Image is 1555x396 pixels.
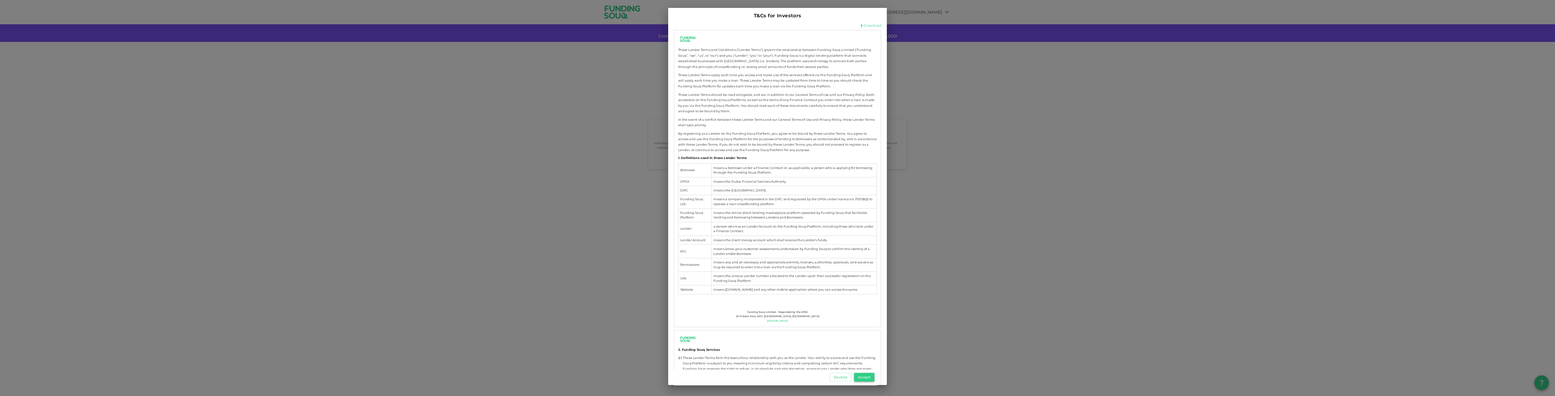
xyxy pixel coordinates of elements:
td: means know-your-customer assessments undertaken by Funding Souq to confirm the identity of a Lend... [712,244,877,258]
td: means [DOMAIN_NAME] and any other mobile application where you can access the same. [712,285,877,294]
td: UIN [678,272,711,285]
span: These Lender Terms form the basis of our relationship with you as the Lender. Your ability to acc... [683,355,876,377]
td: means the Dubai Financial Services Authority. [712,177,877,186]
img: logo [678,334,698,344]
span: 22 Fintech Hive, DIFC, [GEOGRAPHIC_DATA], [GEOGRAPHIC_DATA] [736,314,819,318]
span: T&Cs for Investors [754,12,801,19]
td: means the online direct lending marketplace platform operated by Funding Souq that facilitates le... [712,208,877,222]
td: means the [GEOGRAPHIC_DATA]. [712,186,877,195]
img: logo [678,34,698,44]
span: These Lender Terms apply each time you access and make use of the services offered via the Fundin... [678,72,877,89]
td: DIFC [678,186,711,195]
td: means a company incorporated in the DIFC and regulated by the DFSA under licence no. F005822 to o... [712,195,877,208]
td: Funding Souq Ltd. [678,195,711,208]
td: means the client money account which shall receive the Lender's funds. [712,235,877,244]
a: [DOMAIN_NAME] [767,318,788,323]
span: Funding Souq Limited – Regulated by the DFSA [747,310,808,314]
td: Funding Souq Platform [678,208,711,222]
td: DFSA [678,177,711,186]
span: These Lender Terms should be read alongside, and are in addition to our General Terms of Use and ... [678,92,877,114]
a: logo [678,334,877,344]
td: means a borrower under a Finance Contract or, as applicable, a person who is applying for borrowi... [712,164,877,177]
td: Website [678,285,711,294]
td: KYC [678,244,711,258]
span: By registering as a Lender on the Funding Souq Platform, you agree to be bound by these Lender Te... [678,131,877,153]
h6: 1. Definitions used in these Lender Terms [678,156,877,161]
td: means any and all necessary and appropriate permits, licenses, authorities, approvals, and waiver... [712,258,877,272]
td: Permissions [678,258,711,272]
td: Borrower [678,164,711,177]
a: logo [678,34,877,44]
td: Lender Account [678,235,711,244]
td: Lender [678,222,711,235]
h6: 2. Funding Souq Services [678,347,877,352]
button: Decline [830,373,851,382]
td: means the unique Lender number allocated to the Lender upon their successful registration on the ... [712,272,877,285]
span: In the event of a conflict between these Lender Terms and our General Terms of Use and Privacy Po... [678,117,877,128]
span: These Lender Terms and Conditions (“Lender Terms”) govern the relationship between Funding Souq L... [678,47,877,69]
button: Accept [854,373,874,382]
td: a person who has an Lender Account on the Funding Souq Platform, including those who lend under a... [712,222,877,235]
a: Download [863,23,881,28]
span: 2.1 [678,355,682,360]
